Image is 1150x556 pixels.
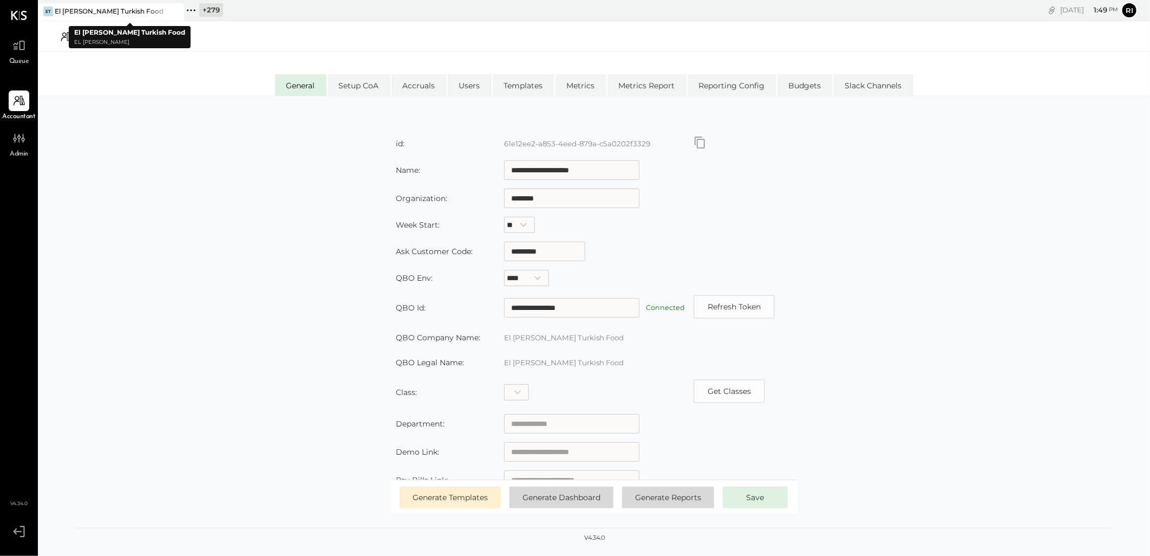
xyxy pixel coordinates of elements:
[396,273,433,283] label: QBO Env:
[1121,2,1138,19] button: Ri
[747,493,765,502] span: Save
[694,295,775,319] button: Refresh Token
[1,90,37,122] a: Accountant
[1060,5,1118,15] div: [DATE]
[396,475,448,485] label: Pay Bills Link:
[74,38,185,47] p: El [PERSON_NAME]
[391,74,447,96] li: Accruals
[522,493,600,502] span: Generate Dashboard
[275,74,326,96] li: General
[43,7,53,16] div: ET
[396,139,404,148] label: id:
[834,74,913,96] li: Slack Channels
[328,74,390,96] li: Setup CoA
[509,487,613,508] button: Generate Dashboard
[9,57,29,67] span: Queue
[622,487,714,508] button: Generate Reports
[448,74,492,96] li: Users
[55,7,164,16] div: El [PERSON_NAME] Turkish Food
[396,303,426,313] label: QBO Id:
[1,128,37,159] a: Admin
[493,74,554,96] li: Templates
[396,247,473,256] label: Ask Customer Code:
[694,379,765,403] button: Copy id
[777,74,833,96] li: Budgets
[396,358,464,367] label: QBO Legal Name:
[10,150,28,159] span: Admin
[396,447,439,457] label: Demo Link:
[400,487,501,508] button: Generate Templates
[396,165,420,175] label: Name:
[74,28,185,36] b: El [PERSON_NAME] Turkish Food
[396,419,445,429] label: Department:
[646,303,685,312] label: Connected
[396,220,440,230] label: Week Start:
[199,3,223,17] div: + 279
[688,74,776,96] li: Reporting Config
[607,74,687,96] li: Metrics Report
[694,136,707,149] button: Copy id
[396,193,447,203] label: Organization:
[1,35,37,67] a: Queue
[504,333,624,342] label: El [PERSON_NAME] Turkish Food
[3,112,36,122] span: Accountant
[556,74,606,96] li: Metrics
[1047,4,1057,16] div: copy link
[504,139,650,148] label: 61e12ee2-a853-4eed-879a-c5a0202f3329
[413,493,488,502] span: Generate Templates
[584,534,605,542] div: v 4.34.0
[635,493,701,502] span: Generate Reports
[504,358,624,367] label: El [PERSON_NAME] Turkish Food
[396,333,480,342] label: QBO Company Name:
[723,487,788,508] button: Save
[396,387,417,397] label: Class:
